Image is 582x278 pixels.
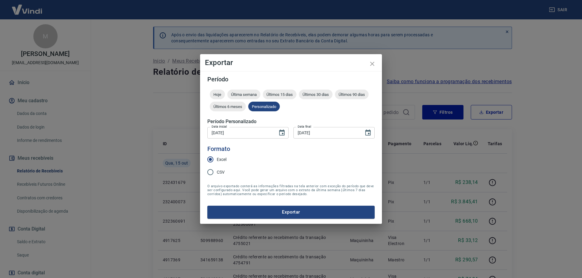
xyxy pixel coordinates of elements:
[207,206,375,218] button: Exportar
[207,76,375,82] h5: Período
[299,90,333,99] div: Últimos 30 dias
[210,104,246,109] span: Últimos 6 meses
[212,124,227,129] label: Data inicial
[362,127,374,139] button: Choose date, selected date is 15 de out de 2025
[210,92,225,97] span: Hoje
[207,145,230,153] legend: Formato
[217,156,226,163] span: Excel
[217,169,225,175] span: CSV
[335,90,369,99] div: Últimos 90 dias
[298,124,311,129] label: Data final
[210,102,246,111] div: Últimos 6 meses
[210,90,225,99] div: Hoje
[263,90,296,99] div: Últimos 15 dias
[207,184,375,196] span: O arquivo exportado conterá as informações filtradas na tela anterior com exceção do período que ...
[207,127,273,138] input: DD/MM/YYYY
[207,119,375,125] h5: Período Personalizado
[276,127,288,139] button: Choose date, selected date is 14 de out de 2025
[293,127,360,138] input: DD/MM/YYYY
[248,104,280,109] span: Personalizado
[227,90,260,99] div: Última semana
[299,92,333,97] span: Últimos 30 dias
[248,102,280,111] div: Personalizado
[365,57,380,71] button: close
[263,92,296,97] span: Últimos 15 dias
[335,92,369,97] span: Últimos 90 dias
[227,92,260,97] span: Última semana
[205,59,377,66] h4: Exportar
